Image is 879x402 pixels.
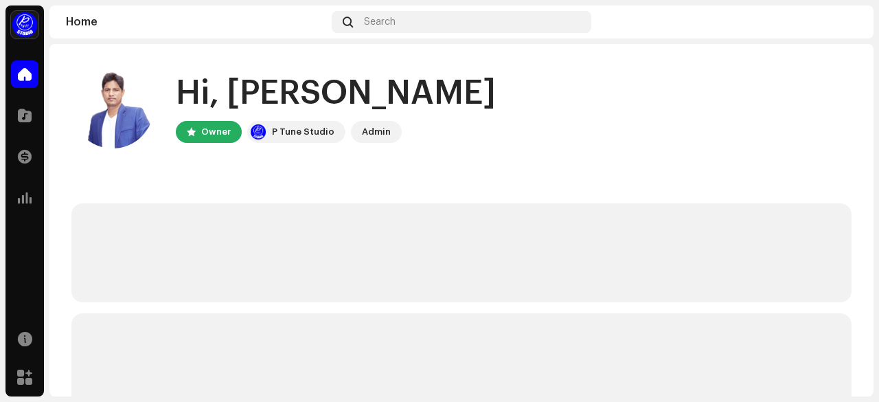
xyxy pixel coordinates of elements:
img: a1dd4b00-069a-4dd5-89ed-38fbdf7e908f [250,124,266,140]
span: Search [364,16,396,27]
img: 8e1408ee-2a30-46be-bb3d-f8c19cdd8e44 [835,11,857,33]
div: Home [66,16,326,27]
img: 8e1408ee-2a30-46be-bb3d-f8c19cdd8e44 [71,66,154,148]
div: Hi, [PERSON_NAME] [176,71,496,115]
div: Owner [201,124,231,140]
div: Admin [362,124,391,140]
div: P Tune Studio [272,124,334,140]
img: a1dd4b00-069a-4dd5-89ed-38fbdf7e908f [11,11,38,38]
